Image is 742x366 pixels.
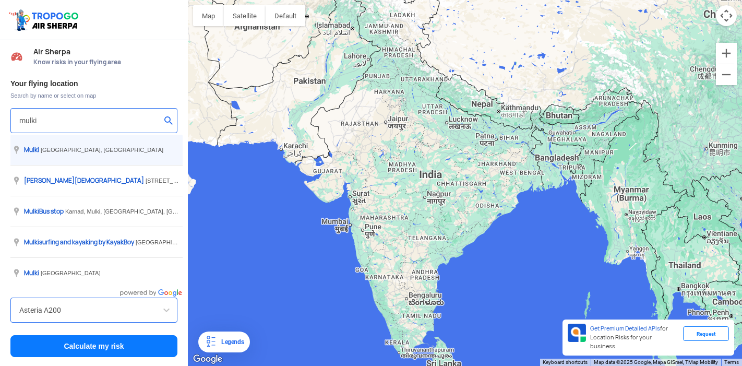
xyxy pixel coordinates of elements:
span: Mulki [24,238,39,246]
img: ic_tgdronemaps.svg [8,8,82,32]
span: surfing and kayaking by KayakBoy [24,238,136,246]
h3: Your flying location [10,80,177,87]
input: Search your flying location [19,114,161,127]
img: Risk Scores [10,50,23,63]
div: Legends [217,336,244,348]
a: Open this area in Google Maps (opens a new window) [190,352,225,366]
span: Air Sherpa [33,48,177,56]
button: Show street map [193,5,224,26]
span: Karnad, Mulki, [GEOGRAPHIC_DATA], [GEOGRAPHIC_DATA] [65,208,226,215]
span: Get Premium Detailed APIs [590,325,660,332]
span: Map data ©2025 Google, Mapa GISrael, TMap Mobility [594,359,718,365]
img: Legends [205,336,217,348]
span: [GEOGRAPHIC_DATA] [41,270,101,276]
span: [STREET_ADDRESS][PERSON_NAME] [146,178,249,184]
div: Request [683,326,729,341]
a: Terms [724,359,739,365]
span: Mulki [24,207,39,216]
span: Bus stop [24,207,65,216]
img: Google [190,352,225,366]
span: [GEOGRAPHIC_DATA], [GEOGRAPHIC_DATA] [41,147,163,153]
span: [GEOGRAPHIC_DATA], [GEOGRAPHIC_DATA], [GEOGRAPHIC_DATA] [136,239,321,245]
span: Mulki [24,146,39,154]
span: Know risks in your flying area [33,58,177,66]
button: Calculate my risk [10,335,177,357]
button: Show satellite imagery [224,5,266,26]
span: Search by name or select on map [10,91,177,100]
div: for Location Risks for your business. [586,324,683,351]
input: Search by name or Brand [19,304,169,316]
span: Mulki [24,269,39,277]
button: Keyboard shortcuts [543,359,588,366]
span: [PERSON_NAME][DEMOGRAPHIC_DATA] [24,176,144,185]
button: Zoom in [716,43,737,64]
img: Premium APIs [568,324,586,342]
button: Zoom out [716,64,737,85]
button: Map camera controls [716,5,737,26]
